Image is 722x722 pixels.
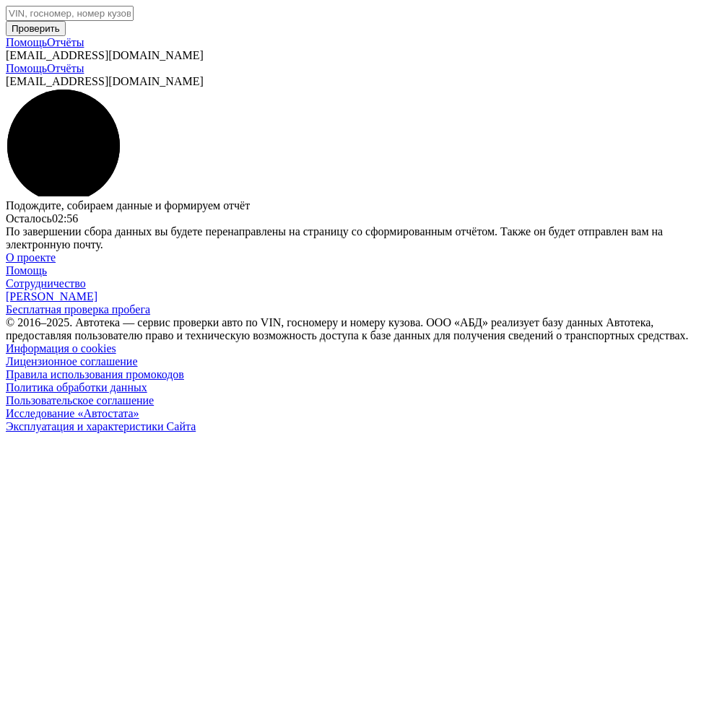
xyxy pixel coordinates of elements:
[6,36,47,48] a: Помощь
[47,62,84,74] a: Отчёты
[6,316,716,342] div: © 2016– 2025 . Автотека — сервис проверки авто по VIN, госномеру и номеру кузова. ООО «АБД» реали...
[6,212,716,225] div: Осталось 02:56
[6,290,716,303] a: [PERSON_NAME]
[6,6,134,21] input: VIN, госномер, номер кузова
[6,75,716,88] div: [EMAIL_ADDRESS][DOMAIN_NAME]
[6,21,66,36] button: Проверить
[6,407,716,420] a: Исследование «Автостата»
[6,264,716,277] a: Помощь
[6,394,716,407] a: Пользовательское соглашение
[6,277,716,290] a: Сотрудничество
[6,199,716,212] div: Подождите, собираем данные и формируем отчёт
[6,49,716,62] div: [EMAIL_ADDRESS][DOMAIN_NAME]
[6,355,716,368] a: Лицензионное соглашение
[6,225,716,251] div: По завершении сбора данных вы будете перенаправлены на страницу со сформированным отчётом. Также ...
[6,368,716,381] a: Правила использования промокодов
[6,342,716,355] a: Информация о cookies
[6,381,716,394] a: Политика обработки данных
[6,303,716,316] a: Бесплатная проверка пробега
[47,36,84,48] a: Отчёты
[6,62,47,74] a: Помощь
[6,251,716,264] a: О проекте
[12,23,60,34] span: Проверить
[6,420,716,433] a: Эксплуатация и характеристики Сайта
